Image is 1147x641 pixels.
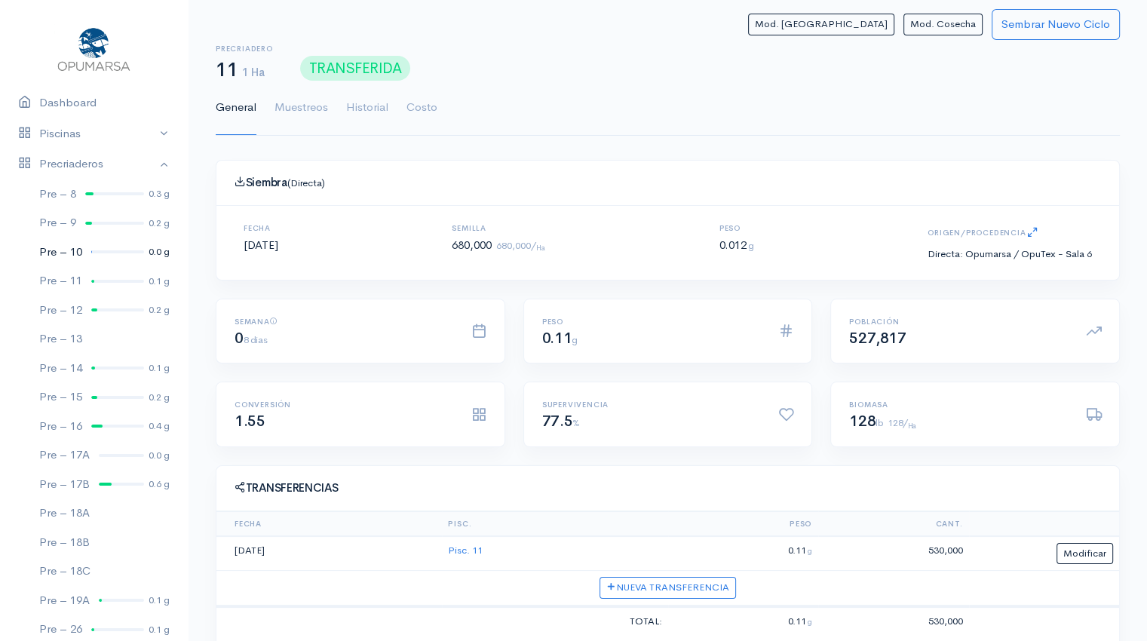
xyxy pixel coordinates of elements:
[149,390,170,405] div: 0.2 g
[849,400,1068,409] h6: Biomasa
[39,302,82,319] div: Pre – 12
[300,56,410,81] span: TRANSFERIDA
[235,176,1101,189] h4: Siembra
[346,81,388,135] a: Historial
[39,592,90,609] div: Pre – 19A
[287,176,325,189] small: (Directa)
[406,81,437,135] a: Costo
[39,186,76,203] div: Pre – 8
[274,81,328,135] a: Muestreos
[39,418,82,435] div: Pre – 16
[808,616,812,627] span: g
[235,317,453,326] h6: Semana
[235,400,453,409] h6: Conversión
[748,14,894,35] button: Mod. [GEOGRAPHIC_DATA]
[242,65,265,79] span: 1 Ha
[442,605,667,635] td: TOTAL:
[235,481,1101,495] h4: Transferencias
[496,239,545,252] small: 680,000/
[39,534,90,551] div: Pre – 18B
[818,536,969,571] td: 530,000
[149,302,170,317] div: 0.2 g
[216,60,273,81] h1: 11
[216,536,442,571] td: [DATE]
[849,317,1068,326] h6: Población
[668,511,819,536] th: Peso
[149,593,170,608] div: 0.1 g
[572,333,578,346] small: g
[668,536,819,571] td: 0.11
[149,244,170,259] div: 0.0 g
[225,224,296,262] div: [DATE]
[668,605,819,635] td: 0.11
[149,622,170,637] div: 0.1 g
[149,186,170,201] div: 0.3 g
[39,388,82,406] div: Pre – 15
[39,330,82,348] div: Pre – 13
[216,511,442,536] th: Fecha
[818,511,969,536] th: Cant.
[542,400,761,409] h6: Supervivencia
[39,214,76,232] div: Pre – 9
[928,247,1092,262] div: : Opumarsa / OpuTex - Sala 6
[888,416,916,429] small: 128/
[54,24,133,72] img: Opumarsa
[216,44,273,53] h6: Precriadero
[39,360,82,377] div: Pre – 14
[39,563,90,580] div: Pre – 18C
[216,81,256,135] a: General
[39,446,90,464] div: Pre – 17A
[542,317,761,326] h6: Peso
[235,412,265,431] span: 1.55
[908,422,916,431] sub: Ha
[452,224,545,232] h6: Semilla
[701,224,772,262] div: 0.012
[849,329,906,348] span: 527,817
[448,544,483,557] a: Pisc. 11
[244,333,268,346] small: 8 dias
[992,9,1120,40] button: Sembrar Nuevo Ciclo
[600,577,736,599] button: Nueva Transferencia
[39,272,82,290] div: Pre – 11
[719,224,754,232] h6: Peso
[808,545,812,556] span: g
[149,448,170,463] div: 0.0 g
[928,224,1092,243] h6: Origen/Procedencia
[542,329,578,348] span: 0.11
[149,360,170,376] div: 0.1 g
[818,605,969,635] td: 530,000
[442,511,667,536] th: Pisc.
[149,216,170,231] div: 0.2 g
[149,274,170,289] div: 0.1 g
[542,412,580,431] span: 77.5
[928,247,960,260] small: Directa
[849,412,883,431] span: 128
[39,505,90,522] div: Pre – 18A
[876,416,883,429] small: lb
[1057,543,1113,565] button: Modificar
[244,224,278,232] h6: Fecha
[572,416,580,429] small: %
[434,224,563,262] div: 680,000
[536,244,545,253] sub: Ha
[903,14,983,35] button: Mod. Cosecha
[149,419,170,434] div: 0.4 g
[235,329,267,348] span: 0
[39,244,82,261] div: Pre – 10
[149,477,170,492] div: 0.6 g
[748,240,754,252] span: g
[39,476,90,493] div: Pre – 17B
[39,621,82,638] div: Pre – 26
